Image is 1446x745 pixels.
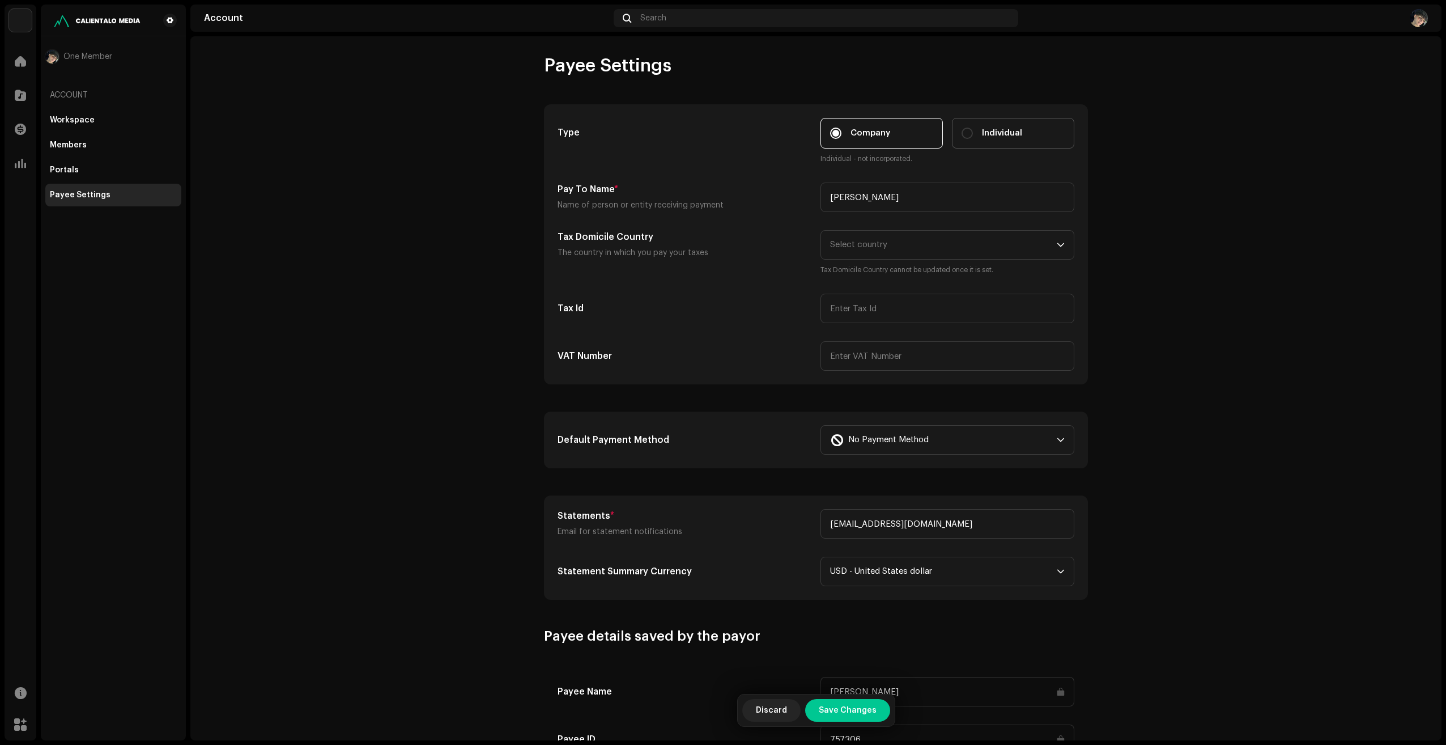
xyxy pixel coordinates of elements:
[830,557,1057,586] span: USD - United States dollar
[742,699,801,722] button: Discard
[45,109,181,132] re-m-nav-item: Workspace
[819,699,877,722] span: Save Changes
[558,509,811,523] h5: Statements
[1057,557,1065,586] div: dropdown trigger
[830,426,1057,454] span: No Payment Method
[558,565,811,578] h5: Statement Summary Currency
[50,141,87,150] div: Members
[558,246,811,260] p: The country in which you pay your taxes
[45,82,181,109] re-a-nav-header: Account
[45,50,59,64] img: 89c04233-01e2-4990-920e-d16dd653e066
[850,127,890,139] span: Company
[50,166,79,175] div: Portals
[558,126,811,139] h5: Type
[558,302,811,315] h5: Tax Id
[204,14,609,23] div: Account
[830,231,1057,259] span: Select country
[63,52,112,61] span: One Member
[820,183,1074,212] input: Enter name
[558,685,811,699] h5: Payee Name
[982,127,1022,139] span: Individual
[1410,9,1428,27] img: 89c04233-01e2-4990-920e-d16dd653e066
[820,264,1074,276] small: Tax Domicile Country cannot be updated once it is set.
[50,14,145,27] img: 7febf078-6aff-4fe0-b3ac-5fa913fd5324
[50,116,95,125] div: Workspace
[544,627,1088,645] h3: Payee details saved by the payor
[756,699,787,722] span: Discard
[1057,231,1065,259] div: dropdown trigger
[558,525,811,539] p: Email for statement notifications
[1057,426,1065,454] div: dropdown trigger
[848,426,929,454] span: No Payment Method
[544,54,671,77] span: Payee Settings
[45,134,181,156] re-m-nav-item: Members
[9,9,32,32] img: 4d5a508c-c80f-4d99-b7fb-82554657661d
[820,294,1074,323] input: Enter Tax Id
[45,184,181,206] re-m-nav-item: Payee Settings
[558,230,811,244] h5: Tax Domicile Country
[820,341,1074,371] input: Enter VAT Number
[45,159,181,181] re-m-nav-item: Portals
[558,433,811,447] h5: Default Payment Method
[558,183,811,196] h5: Pay To Name
[50,191,110,200] div: Payee Settings
[640,14,666,23] span: Search
[805,699,890,722] button: Save Changes
[820,153,1074,164] small: Individual - not incorporated.
[558,198,811,212] p: Name of person or entity receiving payment
[830,240,887,249] span: Select country
[558,349,811,363] h5: VAT Number
[820,509,1074,539] input: Enter email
